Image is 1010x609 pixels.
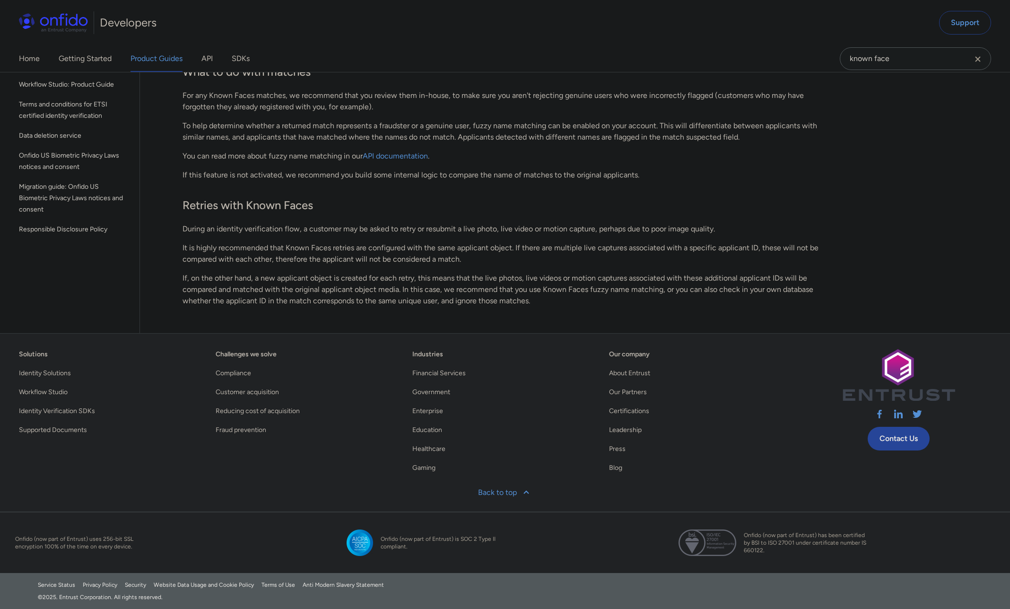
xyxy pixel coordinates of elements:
a: Leadership [609,424,642,436]
svg: Follow us X (Twitter) [912,408,923,420]
span: Onfido (now part of Entrust) has been certified by BSI to ISO 27001 under certificate number IS 6... [744,531,867,554]
p: During an identity verification flow, a customer may be asked to retry or resubmit a live photo, ... [183,223,826,235]
a: Challenges we solve [216,349,277,360]
span: Onfido (now part of Entrust) uses 256-bit SSL encryption 100% of the time on every device. [15,535,138,550]
a: Support [939,11,991,35]
a: Our company [609,349,650,360]
p: To help determine whether a returned match represents a fraudster or a genuine user, fuzzy name m... [183,120,826,143]
a: Government [412,387,450,398]
a: Compliance [216,368,251,379]
a: Follow us X (Twitter) [912,408,923,423]
span: Workflow Studio: Product Guide [19,79,128,90]
img: Onfido Logo [19,13,88,32]
p: If this feature is not activated, we recommend you build some internal logic to compare the name ... [183,169,826,181]
a: Contact Us [868,427,930,450]
svg: Follow us linkedin [893,408,904,420]
a: Follow us facebook [874,408,885,423]
a: Education [412,424,442,436]
img: SOC 2 Type II compliant [347,530,373,556]
a: Healthcare [412,443,445,455]
img: ISO 27001 certified [679,530,736,556]
a: Service Status [38,581,75,589]
img: Entrust logo [842,349,955,401]
p: If, on the other hand, a new applicant object is created for each retry, this means that the live... [183,273,826,307]
a: Workflow Studio: Product Guide [15,75,132,94]
a: Blog [609,462,622,474]
a: Financial Services [412,368,466,379]
svg: Follow us facebook [874,408,885,420]
a: Product Guides [131,45,183,72]
h1: Developers [100,15,157,30]
a: Security [125,581,146,589]
p: For any Known Faces matches, we recommend that you review them in-house, to make sure you aren't ... [183,90,826,113]
a: Anti Modern Slavery Statement [303,581,384,589]
a: Privacy Policy [83,581,117,589]
a: Website Data Usage and Cookie Policy [154,581,254,589]
a: API documentation [363,151,428,160]
a: Onfido US Biometric Privacy Laws notices and consent [15,146,132,177]
a: Gaming [412,462,435,474]
h2: Retries with Known Faces [183,198,826,214]
p: You can read more about fuzzy name matching in our . [183,150,826,162]
a: Getting Started [59,45,112,72]
a: Certifications [609,406,649,417]
a: SDKs [232,45,250,72]
span: Onfido (now part of Entrust) is SOC 2 Type II compliant. [381,535,504,550]
a: Workflow Studio [19,387,68,398]
a: Home [19,45,40,72]
a: Industries [412,349,443,360]
a: Responsible Disclosure Policy [15,220,132,239]
a: API [201,45,213,72]
a: Customer acquisition [216,387,279,398]
span: Terms and conditions for ETSI certified identity verification [19,99,128,122]
svg: Clear search field button [972,53,984,65]
span: Onfido US Biometric Privacy Laws notices and consent [19,150,128,173]
a: Follow us linkedin [893,408,904,423]
a: Supported Documents [19,424,87,436]
a: Our Partners [609,387,647,398]
a: Identity Verification SDKs [19,406,95,417]
a: Terms of Use [261,581,295,589]
span: Responsible Disclosure Policy [19,224,128,235]
a: Identity Solutions [19,368,71,379]
span: Migration guide: Onfido US Biometric Privacy Laws notices and consent [19,181,128,215]
a: Terms and conditions for ETSI certified identity verification [15,95,132,125]
a: Solutions [19,349,48,360]
a: Press [609,443,626,455]
div: © 2025 . Entrust Corporation. All rights reserved. [38,593,972,601]
p: It is highly recommended that Known Faces retries are configured with the same applicant object. ... [183,242,826,265]
a: Back to top [472,481,538,504]
a: Reducing cost of acquisition [216,406,300,417]
a: Fraud prevention [216,424,266,436]
a: About Entrust [609,368,650,379]
input: Onfido search input field [840,47,991,70]
a: Migration guide: Onfido US Biometric Privacy Laws notices and consent [15,177,132,219]
a: Data deletion service [15,126,132,145]
span: Data deletion service [19,130,128,141]
a: Enterprise [412,406,443,417]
